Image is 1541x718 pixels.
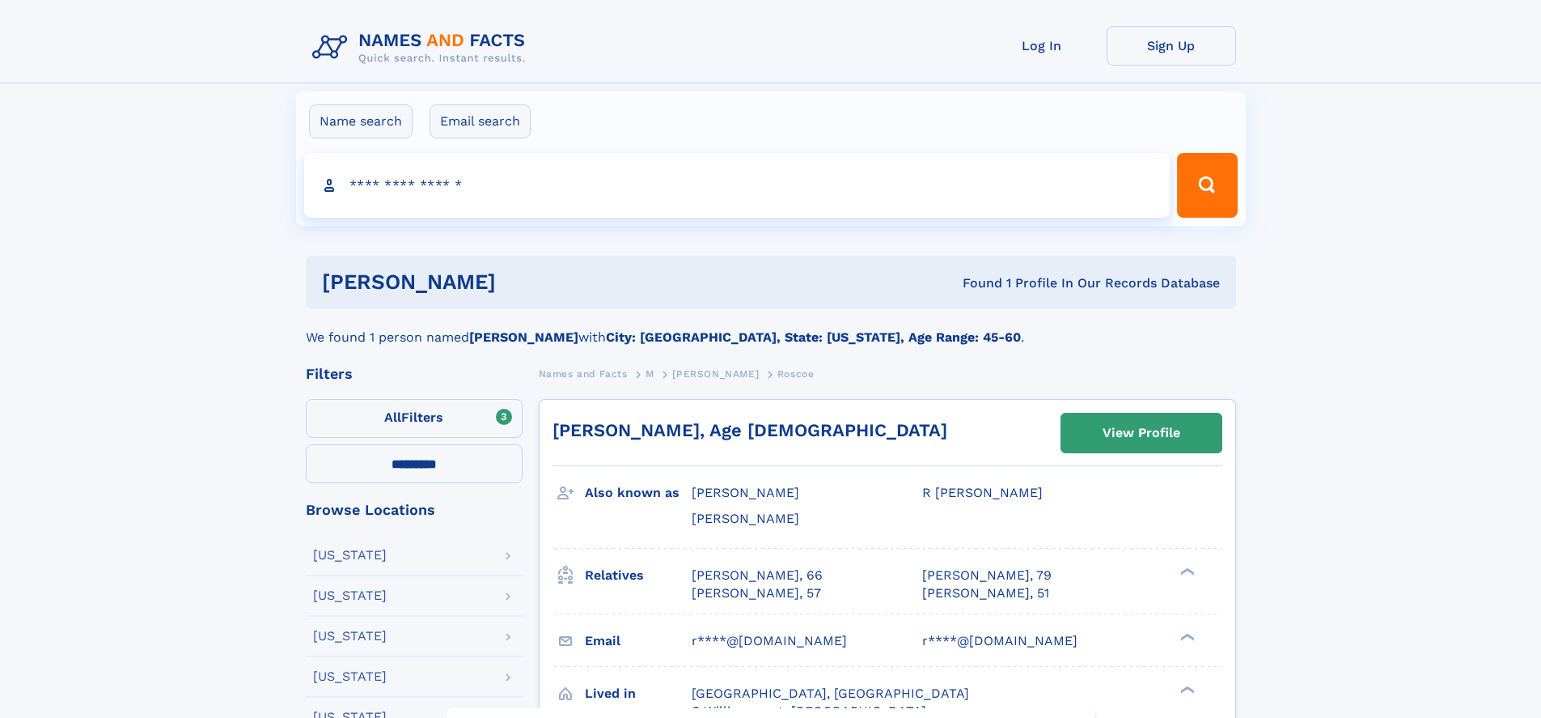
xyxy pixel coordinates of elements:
[922,485,1043,500] span: R [PERSON_NAME]
[313,630,387,643] div: [US_STATE]
[977,26,1107,66] a: Log In
[1061,414,1221,452] a: View Profile
[646,363,654,384] a: M
[922,567,1052,584] a: [PERSON_NAME], 79
[585,680,692,707] h3: Lived in
[430,104,531,138] label: Email search
[692,485,799,500] span: [PERSON_NAME]
[1176,631,1196,642] div: ❯
[309,104,413,138] label: Name search
[313,589,387,602] div: [US_STATE]
[922,584,1049,602] a: [PERSON_NAME], 51
[306,308,1236,347] div: We found 1 person named with .
[646,368,654,380] span: M
[306,367,523,381] div: Filters
[692,686,969,701] span: [GEOGRAPHIC_DATA], [GEOGRAPHIC_DATA]
[585,627,692,655] h3: Email
[306,26,539,70] img: Logo Names and Facts
[552,420,947,440] a: [PERSON_NAME], Age [DEMOGRAPHIC_DATA]
[672,363,759,384] a: [PERSON_NAME]
[1176,566,1196,576] div: ❯
[306,399,523,438] label: Filters
[539,363,628,384] a: Names and Facts
[777,368,815,380] span: Roscoe
[692,584,821,602] a: [PERSON_NAME], 57
[384,410,401,425] span: All
[322,272,730,292] h1: [PERSON_NAME]
[1103,414,1180,452] div: View Profile
[585,562,692,589] h3: Relatives
[606,329,1021,345] b: City: [GEOGRAPHIC_DATA], State: [US_STATE], Age Range: 45-60
[313,670,387,683] div: [US_STATE]
[1107,26,1236,66] a: Sign Up
[692,567,823,584] a: [PERSON_NAME], 66
[304,153,1171,218] input: search input
[692,511,799,526] span: [PERSON_NAME]
[672,368,759,380] span: [PERSON_NAME]
[313,549,387,562] div: [US_STATE]
[729,274,1220,292] div: Found 1 Profile In Our Records Database
[469,329,578,345] b: [PERSON_NAME]
[1176,684,1196,695] div: ❯
[585,479,692,507] h3: Also known as
[1177,153,1237,218] button: Search Button
[306,503,523,517] div: Browse Locations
